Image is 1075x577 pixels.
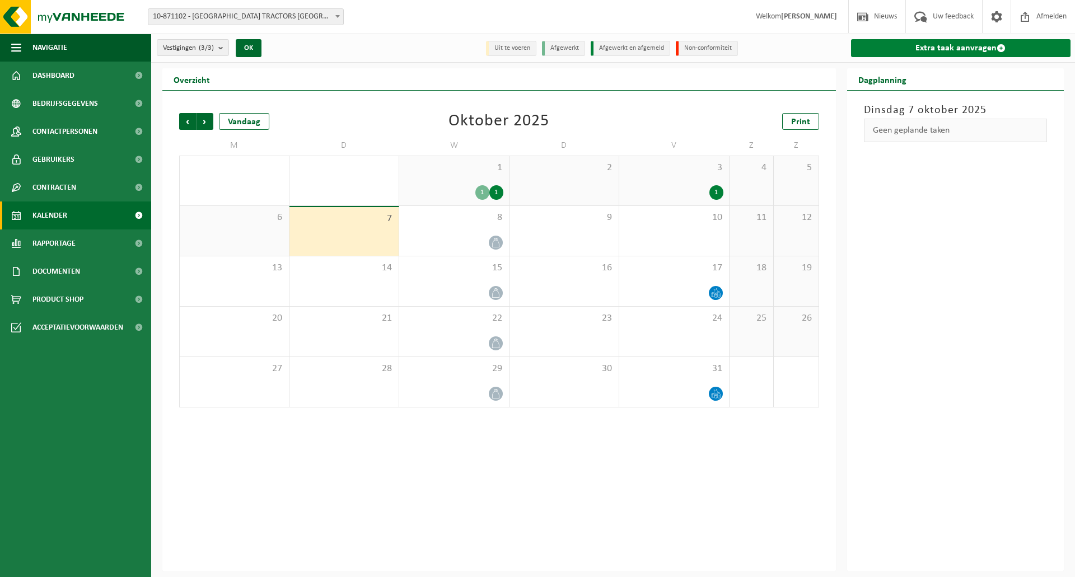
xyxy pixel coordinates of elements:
[625,212,723,224] span: 10
[295,312,394,325] span: 21
[32,118,97,146] span: Contactpersonen
[399,135,510,156] td: W
[847,68,918,90] h2: Dagplanning
[289,135,400,156] td: D
[625,262,723,274] span: 17
[32,201,67,229] span: Kalender
[185,262,283,274] span: 13
[32,173,76,201] span: Contracten
[32,229,76,257] span: Rapportage
[405,212,503,224] span: 8
[489,185,503,200] div: 1
[219,113,269,130] div: Vandaag
[163,40,214,57] span: Vestigingen
[162,68,221,90] h2: Overzicht
[32,90,98,118] span: Bedrijfsgegevens
[515,162,614,174] span: 2
[779,262,812,274] span: 19
[781,12,837,21] strong: [PERSON_NAME]
[625,363,723,375] span: 31
[486,41,536,56] li: Uit te voeren
[625,162,723,174] span: 3
[236,39,261,57] button: OK
[295,363,394,375] span: 28
[515,262,614,274] span: 16
[405,262,503,274] span: 15
[735,262,768,274] span: 18
[735,162,768,174] span: 4
[148,8,344,25] span: 10-871102 - TERBERG TRACTORS BELGIUM - DESTELDONK
[709,185,723,200] div: 1
[625,312,723,325] span: 24
[405,162,503,174] span: 1
[779,212,812,224] span: 12
[185,212,283,224] span: 6
[295,262,394,274] span: 14
[475,185,489,200] div: 1
[735,312,768,325] span: 25
[730,135,774,156] td: Z
[179,135,289,156] td: M
[448,113,549,130] div: Oktober 2025
[32,146,74,173] span: Gebruikers
[782,113,819,130] a: Print
[735,212,768,224] span: 11
[199,44,214,51] count: (3/3)
[864,119,1048,142] div: Geen geplande taken
[32,62,74,90] span: Dashboard
[405,312,503,325] span: 22
[32,285,83,313] span: Product Shop
[197,113,213,130] span: Volgende
[864,102,1048,119] h3: Dinsdag 7 oktober 2025
[791,118,810,126] span: Print
[32,257,80,285] span: Documenten
[179,113,196,130] span: Vorige
[542,41,585,56] li: Afgewerkt
[515,363,614,375] span: 30
[515,312,614,325] span: 23
[510,135,620,156] td: D
[157,39,229,56] button: Vestigingen(3/3)
[774,135,819,156] td: Z
[851,39,1071,57] a: Extra taak aanvragen
[185,363,283,375] span: 27
[32,34,67,62] span: Navigatie
[32,313,123,341] span: Acceptatievoorwaarden
[779,312,812,325] span: 26
[676,41,738,56] li: Non-conformiteit
[295,213,394,225] span: 7
[591,41,670,56] li: Afgewerkt en afgemeld
[148,9,343,25] span: 10-871102 - TERBERG TRACTORS BELGIUM - DESTELDONK
[405,363,503,375] span: 29
[779,162,812,174] span: 5
[619,135,730,156] td: V
[185,312,283,325] span: 20
[515,212,614,224] span: 9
